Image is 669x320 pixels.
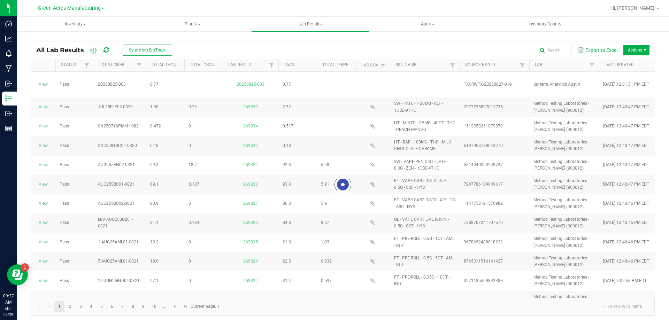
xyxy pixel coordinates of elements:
a: Lab Test IDSortable [228,62,267,68]
a: Filter [379,61,387,70]
input: Search [537,45,572,55]
inline-svg: Reports [5,125,12,132]
inline-svg: Dashboard [5,20,12,27]
a: Page 4 [86,301,96,312]
a: Inventory Counts [486,17,604,31]
a: TAC%Sortable [284,62,314,68]
kendo-pager-info: 1 - 30 of 24912 items [224,301,647,312]
kendo-pager: Current page: 1 [31,298,655,315]
a: LabSortable [535,62,587,68]
inline-svg: Analytics [5,35,12,42]
a: Page 8 [128,301,138,312]
a: Page 3 [76,301,86,312]
span: Hi, [PERSON_NAME]! [610,5,656,11]
a: Page 9 [138,301,148,312]
a: Total THC%Sortable [152,62,182,68]
a: Page 6 [107,301,117,312]
span: Go to the next page [172,304,178,309]
a: Lab Results [252,17,369,31]
span: Green Acres Manufacturing [38,5,101,11]
inline-svg: Inbound [5,80,12,87]
a: Inventory [17,17,134,31]
a: Last UpdatedSortable [605,62,666,68]
span: Lab Results [289,21,331,27]
a: Page 2 [65,301,75,312]
a: Page 5 [97,301,107,312]
span: Inventory [17,21,134,27]
a: Source Pkg IDSortable [465,62,518,68]
a: Page 11 [160,301,170,312]
a: Filter [267,61,276,70]
a: Filter [135,61,143,70]
span: Go to the last page [183,304,189,309]
a: SKU NameSortable [395,62,448,68]
inline-svg: Monitoring [5,50,12,57]
a: Total CBD%Sortable [190,62,220,68]
a: Plants [134,17,252,31]
a: Go to the next page [170,301,180,312]
a: Total Terpenes%Sortable [322,62,352,68]
li: Actions [623,45,649,55]
inline-svg: Inventory [5,95,12,102]
a: Page 10 [149,301,159,312]
div: All Lab Results [36,44,177,56]
a: Filter [588,61,596,70]
a: Go to the last page [180,301,191,312]
button: Export to Excel [576,44,619,56]
span: Sync from BioTrack [129,48,166,53]
inline-svg: Manufacturing [5,65,12,72]
p: 09:27 AM EDT [3,293,14,312]
span: Audit [369,21,486,27]
iframe: Resource center unread badge [21,263,29,272]
span: Inventory Counts [519,21,571,27]
a: Filter [448,61,457,70]
span: Plants [134,21,251,27]
a: Filter [83,61,91,70]
a: Page 1 [54,301,64,312]
a: Filter [518,61,526,70]
p: 08/28 [3,312,14,317]
inline-svg: Outbound [5,110,12,117]
a: Page 7 [117,301,128,312]
a: StatusSortable [61,62,82,68]
a: Audit [369,17,486,31]
th: Has CoA [355,59,390,72]
iframe: Resource center [7,264,28,285]
button: Sync from BioTrack [123,45,172,56]
a: Lot NumberSortable [99,62,134,68]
